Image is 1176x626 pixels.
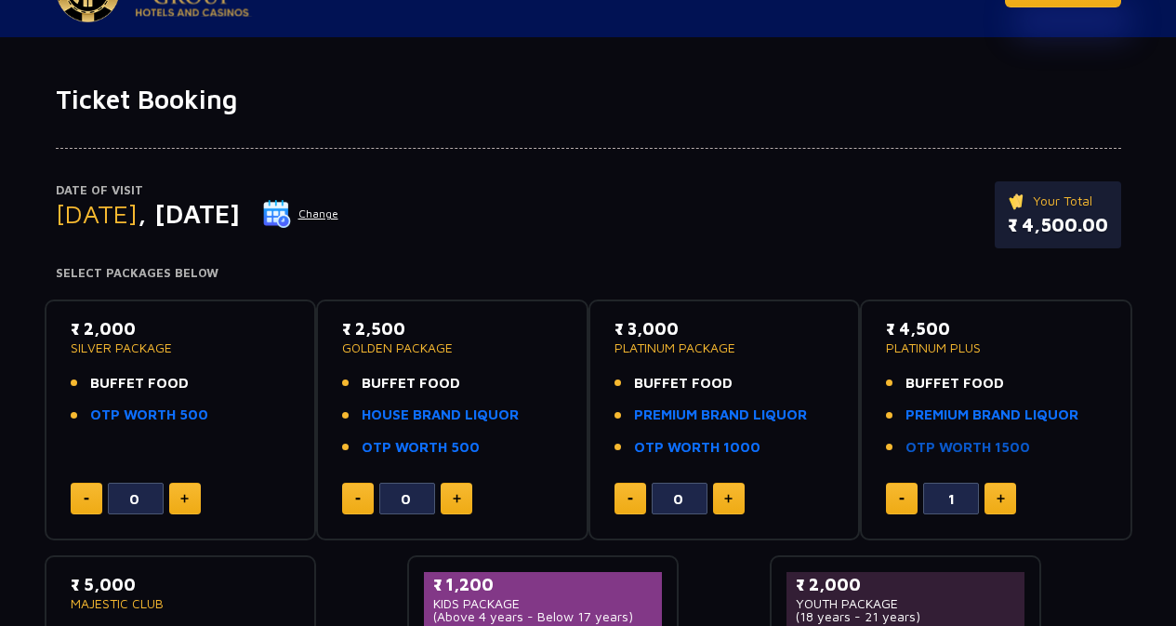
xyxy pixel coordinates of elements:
p: ₹ 5,000 [71,572,291,597]
span: BUFFET FOOD [905,373,1004,394]
span: , [DATE] [138,198,240,229]
a: OTP WORTH 1500 [905,437,1030,459]
p: ₹ 1,200 [433,572,654,597]
p: ₹ 4,500.00 [1008,211,1108,239]
button: Change [262,199,339,229]
h4: Select Packages Below [56,266,1121,281]
img: ticket [1008,191,1027,211]
h1: Ticket Booking [56,84,1121,115]
a: PREMIUM BRAND LIQUOR [905,405,1078,426]
p: (18 years - 21 years) [796,610,1016,623]
img: plus [997,494,1005,503]
img: plus [180,494,189,503]
p: ₹ 2,000 [796,572,1016,597]
p: GOLDEN PACKAGE [342,341,562,354]
p: ₹ 2,000 [71,316,291,341]
p: ₹ 4,500 [886,316,1106,341]
span: BUFFET FOOD [634,373,733,394]
span: BUFFET FOOD [362,373,460,394]
a: PREMIUM BRAND LIQUOR [634,405,807,426]
img: plus [724,494,733,503]
p: SILVER PACKAGE [71,341,291,354]
span: [DATE] [56,198,138,229]
a: OTP WORTH 500 [90,405,208,426]
p: (Above 4 years - Below 17 years) [433,610,654,623]
a: HOUSE BRAND LIQUOR [362,405,519,426]
p: ₹ 2,500 [342,316,562,341]
img: minus [899,498,905,500]
p: PLATINUM PACKAGE [614,341,835,354]
img: minus [84,498,89,500]
p: Date of Visit [56,181,339,200]
img: plus [453,494,461,503]
p: ₹ 3,000 [614,316,835,341]
a: OTP WORTH 1000 [634,437,760,459]
a: OTP WORTH 500 [362,437,480,459]
img: minus [628,498,633,500]
p: Your Total [1008,191,1108,211]
p: YOUTH PACKAGE [796,597,1016,610]
span: BUFFET FOOD [90,373,189,394]
p: KIDS PACKAGE [433,597,654,610]
p: MAJESTIC CLUB [71,597,291,610]
p: PLATINUM PLUS [886,341,1106,354]
img: minus [355,498,361,500]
